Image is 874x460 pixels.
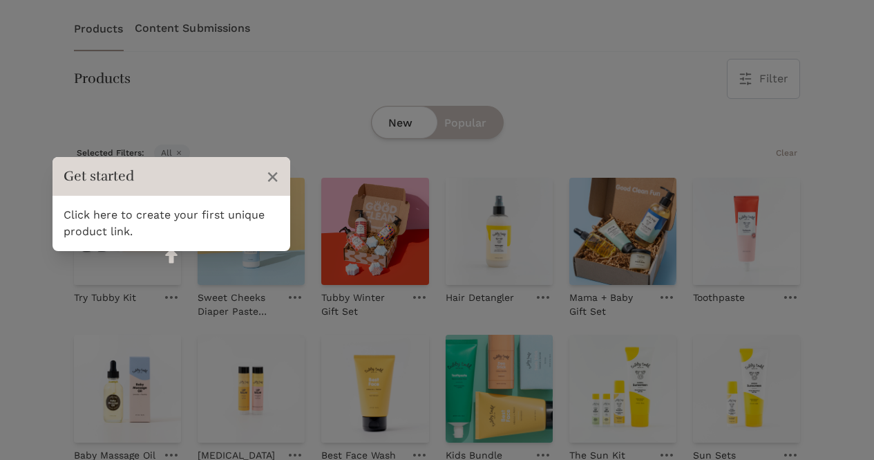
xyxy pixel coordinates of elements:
[693,285,745,304] a: Toothpaste
[266,163,279,190] span: ×
[759,71,788,87] span: Filter
[321,335,428,442] img: Best Face Wash
[321,285,403,318] a: Tubby Winter Gift Set
[198,291,280,318] p: Sweet Cheeks Diaper Paste Spray
[693,178,800,285] img: Toothpaste
[728,59,799,98] button: Filter
[693,291,745,304] p: Toothpaste
[74,145,147,161] span: Selected Filters:
[321,178,428,285] img: Tubby Winter Gift Set
[569,285,652,318] a: Mama + Baby Gift Set
[693,335,800,442] img: Sun Sets
[569,178,676,285] img: Mama + Baby Gift Set
[154,145,190,161] span: All
[74,69,131,89] h3: Products
[444,115,486,131] span: Popular
[773,145,800,161] button: Clear
[74,285,136,304] a: Try Tubby Kit
[198,285,280,318] a: Sweet Cheeks Diaper Paste Spray
[446,291,514,304] p: Hair Detangler
[198,335,305,442] img: Lip Balm 2 Pack
[446,178,553,285] img: Hair Detangler
[388,115,412,131] span: New
[446,285,514,304] a: Hair Detangler
[64,167,259,186] h3: Get started
[569,291,652,318] p: Mama + Baby Gift Set
[53,196,290,251] div: Click here to create your first unique product link.
[135,6,251,51] a: Content Submissions
[74,6,124,51] a: Products
[266,163,279,190] button: Close Tour
[446,335,553,442] img: Kids Bundle
[321,291,403,318] p: Tubby Winter Gift Set
[569,335,676,442] img: The Sun Kit
[74,291,136,304] p: Try Tubby Kit
[74,335,181,442] img: Baby Massage Oil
